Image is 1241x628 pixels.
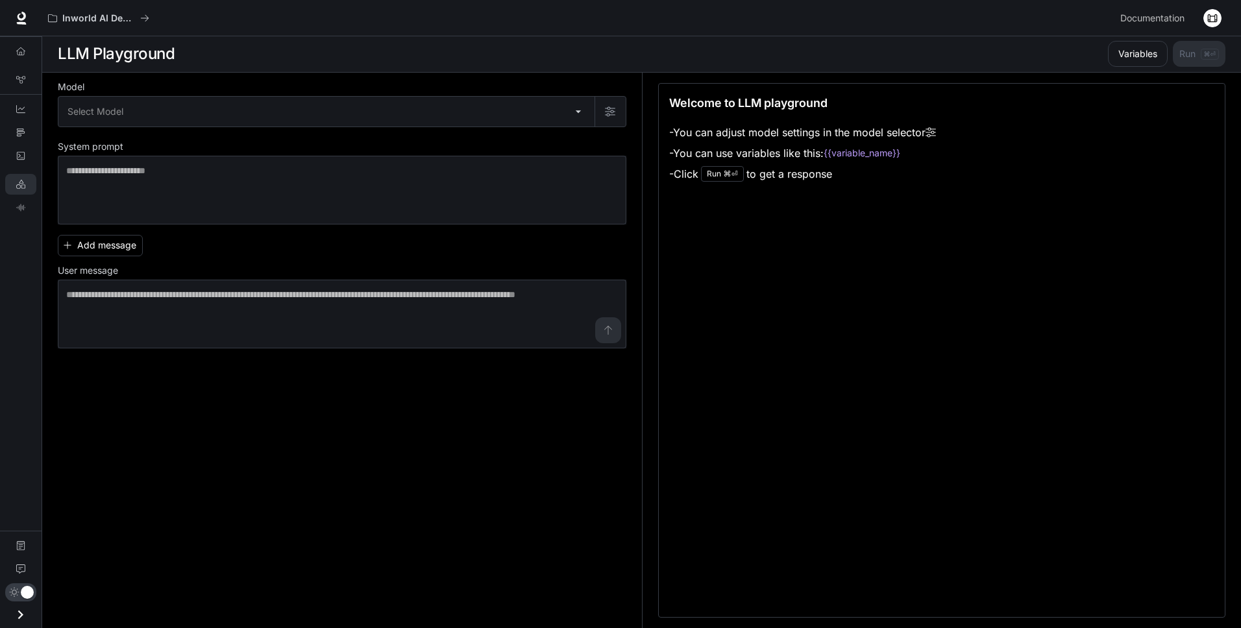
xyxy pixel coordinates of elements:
span: Dark mode toggle [21,585,34,599]
a: Feedback [5,559,36,579]
a: Documentation [5,535,36,556]
li: - You can adjust model settings in the model selector [669,122,936,143]
button: Open drawer [6,601,35,628]
button: User avatar [1199,5,1225,31]
a: Dashboards [5,99,36,119]
code: {{variable_name}} [824,147,900,160]
a: TTS Playground [5,197,36,218]
button: All workspaces [42,5,155,31]
a: Graph Registry [5,69,36,90]
p: Inworld AI Demos [62,13,135,24]
a: Documentation [1115,5,1194,31]
a: Logs [5,145,36,166]
li: - You can use variables like this: [669,143,936,163]
div: Select Model [58,97,595,127]
p: User message [58,266,118,275]
li: - Click to get a response [669,163,936,184]
p: ⌘⏎ [724,170,738,178]
a: Overview [5,41,36,62]
span: Select Model [68,105,123,118]
h1: LLM Playground [58,41,175,67]
a: Traces [5,122,36,143]
button: Add message [58,235,143,256]
div: Run [701,166,744,182]
p: Welcome to LLM playground [669,94,828,112]
img: User avatar [1203,9,1222,27]
button: Variables [1108,41,1168,67]
a: LLM Playground [5,174,36,195]
p: System prompt [58,142,123,151]
span: Documentation [1120,10,1185,27]
p: Model [58,82,84,91]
